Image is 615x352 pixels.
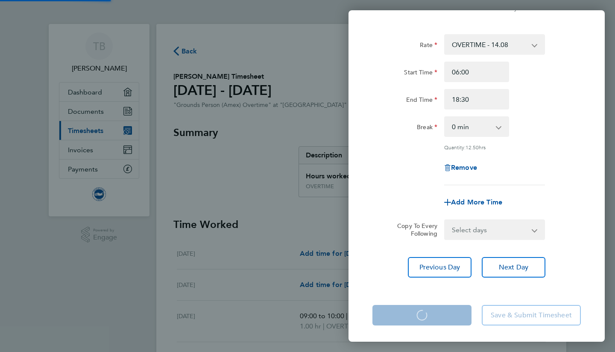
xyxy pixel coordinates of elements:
[406,96,437,106] label: End Time
[482,257,545,278] button: Next Day
[404,68,437,79] label: Start Time
[444,199,502,206] button: Add More Time
[420,41,437,51] label: Rate
[417,123,437,133] label: Break
[444,164,477,171] button: Remove
[444,62,509,82] input: E.g. 08:00
[390,222,437,237] label: Copy To Every Following
[466,144,479,151] span: 12.50
[408,257,471,278] button: Previous Day
[444,144,545,151] div: Quantity: hrs
[419,263,460,272] span: Previous Day
[499,263,528,272] span: Next Day
[451,163,477,172] span: Remove
[451,198,502,206] span: Add More Time
[444,89,509,109] input: E.g. 18:00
